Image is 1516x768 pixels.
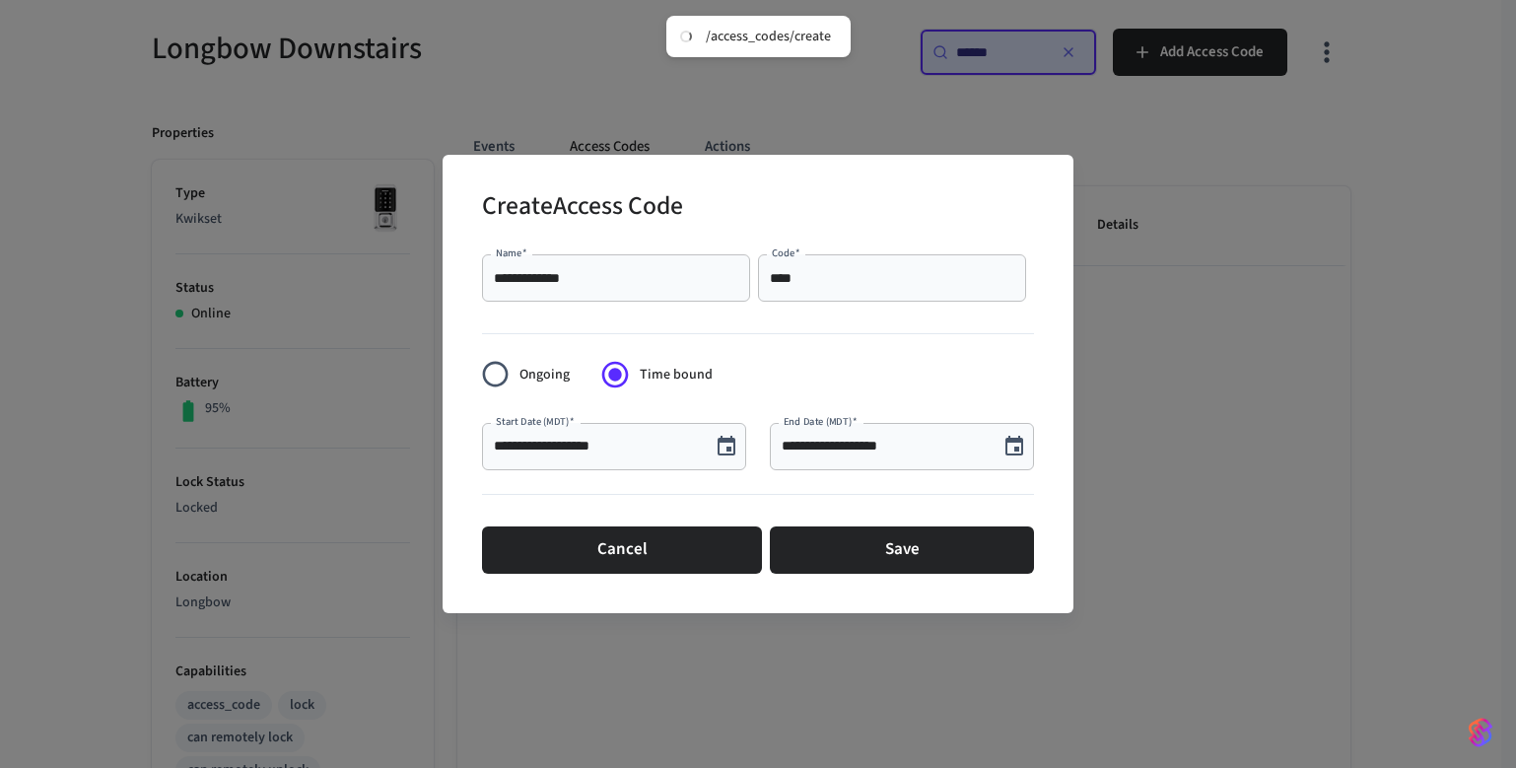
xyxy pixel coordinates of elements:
[496,414,575,429] label: Start Date (MDT)
[772,245,800,260] label: Code
[707,427,746,466] button: Choose date, selected date is Oct 10, 2025
[519,365,570,385] span: Ongoing
[482,526,762,574] button: Cancel
[482,178,683,239] h2: Create Access Code
[640,365,713,385] span: Time bound
[995,427,1034,466] button: Choose date, selected date is Oct 13, 2025
[1469,717,1492,748] img: SeamLogoGradient.69752ec5.svg
[784,414,857,429] label: End Date (MDT)
[706,28,831,45] div: /access_codes/create
[770,526,1034,574] button: Save
[496,245,527,260] label: Name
